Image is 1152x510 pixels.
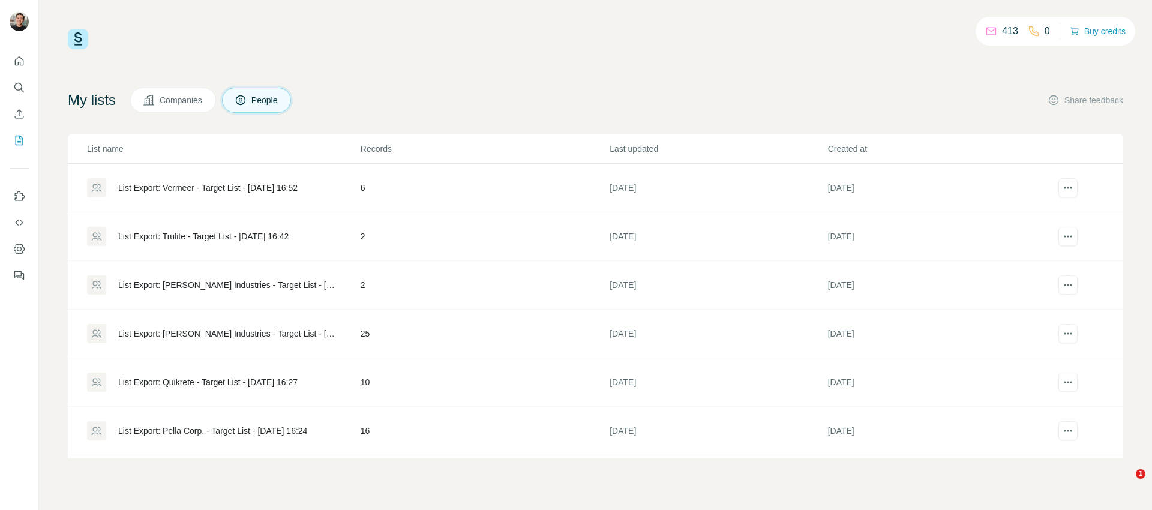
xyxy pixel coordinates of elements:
div: List Export: Pella Corp. - Target List - [DATE] 16:24 [118,425,307,437]
button: Quick start [10,50,29,72]
h4: My lists [68,91,116,110]
button: Use Surfe API [10,212,29,233]
td: [DATE] [609,310,827,358]
td: 25 [360,310,609,358]
td: [DATE] [609,358,827,407]
button: Use Surfe on LinkedIn [10,185,29,207]
button: actions [1058,373,1078,392]
td: 3 [360,455,609,504]
img: Avatar [10,12,29,31]
td: [DATE] [827,455,1045,504]
td: [DATE] [827,310,1045,358]
td: 2 [360,261,609,310]
p: Created at [828,143,1045,155]
td: 2 [360,212,609,261]
button: actions [1058,275,1078,295]
td: [DATE] [609,261,827,310]
td: [DATE] [609,455,827,504]
td: [DATE] [609,212,827,261]
div: List Export: [PERSON_NAME] Industries - Target List - [DATE] 16:41 [118,328,340,340]
td: [DATE] [827,407,1045,455]
button: Search [10,77,29,98]
td: 6 [360,164,609,212]
button: My lists [10,130,29,151]
button: Dashboard [10,238,29,260]
td: [DATE] [827,261,1045,310]
button: actions [1058,421,1078,440]
div: List Export: Vermeer - Target List - [DATE] 16:52 [118,182,298,194]
span: 1 [1136,469,1145,479]
iframe: Intercom live chat [1111,469,1140,498]
button: actions [1058,324,1078,343]
td: 10 [360,358,609,407]
td: [DATE] [609,164,827,212]
button: Buy credits [1070,23,1126,40]
span: Companies [160,94,203,106]
button: Share feedback [1048,94,1123,106]
button: actions [1058,178,1078,197]
span: People [251,94,279,106]
p: 0 [1045,24,1050,38]
td: 16 [360,407,609,455]
p: List name [87,143,359,155]
button: Enrich CSV [10,103,29,125]
div: List Export: [PERSON_NAME] Industries - Target List - [DATE] 16:41 [118,279,340,291]
td: [DATE] [827,212,1045,261]
button: Feedback [10,265,29,286]
p: Records [361,143,608,155]
div: List Export: Quikrete - Target List - [DATE] 16:27 [118,376,298,388]
p: 413 [1002,24,1018,38]
td: [DATE] [609,407,827,455]
td: [DATE] [827,164,1045,212]
div: List Export: Trulite - Target List - [DATE] 16:42 [118,230,289,242]
p: Last updated [610,143,826,155]
button: actions [1058,227,1078,246]
img: Surfe Logo [68,29,88,49]
td: [DATE] [827,358,1045,407]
